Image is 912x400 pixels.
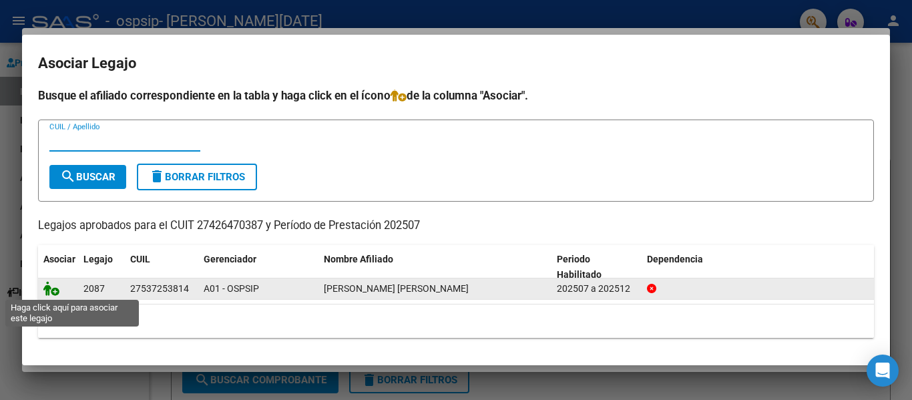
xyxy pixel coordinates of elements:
[557,281,636,296] div: 202507 a 202512
[149,171,245,183] span: Borrar Filtros
[149,168,165,184] mat-icon: delete
[324,283,469,294] span: SALICAS BERNSTEIN SARA LILIAN
[642,245,875,289] datatable-header-cell: Dependencia
[318,245,551,289] datatable-header-cell: Nombre Afiliado
[557,254,602,280] span: Periodo Habilitado
[198,245,318,289] datatable-header-cell: Gerenciador
[130,281,189,296] div: 27537253814
[83,254,113,264] span: Legajo
[60,168,76,184] mat-icon: search
[647,254,703,264] span: Dependencia
[83,283,105,294] span: 2087
[78,245,125,289] datatable-header-cell: Legajo
[38,305,874,338] div: 1 registros
[43,254,75,264] span: Asociar
[38,87,874,104] h4: Busque el afiliado correspondiente en la tabla y haga click en el ícono de la columna "Asociar".
[60,171,116,183] span: Buscar
[137,164,257,190] button: Borrar Filtros
[38,245,78,289] datatable-header-cell: Asociar
[204,283,259,294] span: A01 - OSPSIP
[125,245,198,289] datatable-header-cell: CUIL
[204,254,256,264] span: Gerenciador
[324,254,393,264] span: Nombre Afiliado
[551,245,642,289] datatable-header-cell: Periodo Habilitado
[49,165,126,189] button: Buscar
[38,51,874,76] h2: Asociar Legajo
[38,218,874,234] p: Legajos aprobados para el CUIT 27426470387 y Período de Prestación 202507
[867,355,899,387] div: Open Intercom Messenger
[130,254,150,264] span: CUIL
